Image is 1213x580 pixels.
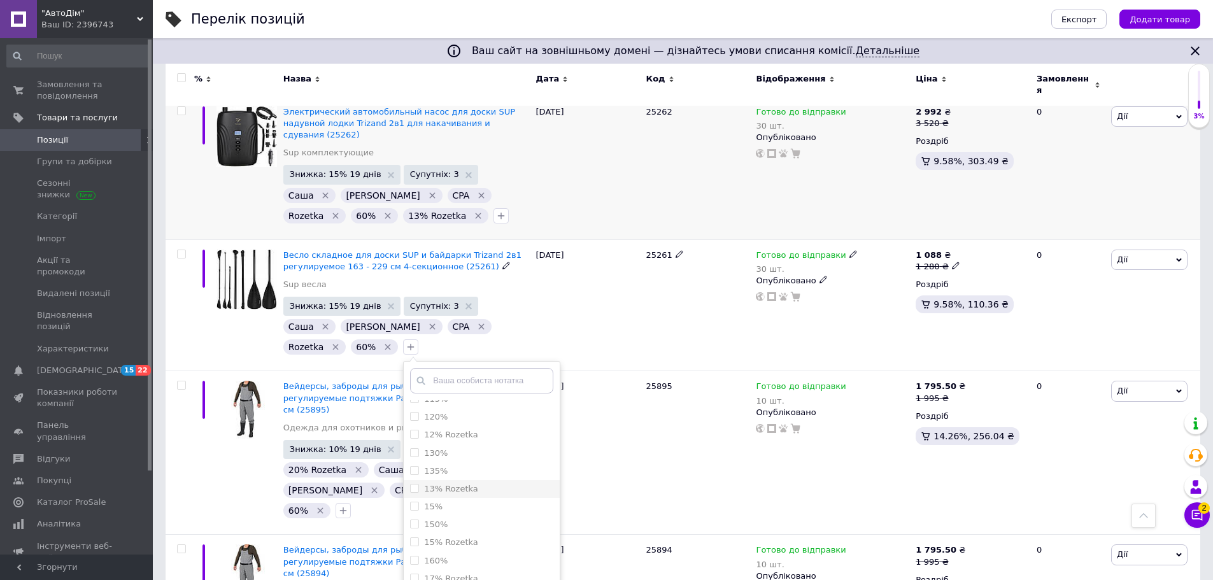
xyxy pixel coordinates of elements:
svg: Видалити мітку [320,322,330,332]
span: Саша [288,322,314,332]
span: % [194,73,202,85]
span: Ваш сайт на зовнішньому домені — дізнайтесь умови списання комісії. [472,45,919,57]
div: Роздріб [916,411,1026,422]
span: 60% [356,342,376,352]
span: Код [646,73,665,85]
span: [DEMOGRAPHIC_DATA] [37,365,131,376]
span: Товари та послуги [37,112,118,124]
span: Супутніх: 3 [410,302,459,310]
svg: Видалити мітку [476,190,486,201]
span: [PERSON_NAME] [346,190,420,201]
span: 22 [136,365,150,376]
span: Готово до відправки [756,107,846,120]
span: CPA [453,190,470,201]
span: 9.58%, 110.36 ₴ [933,299,1009,309]
div: 30 шт. [756,264,857,274]
svg: Видалити мітку [315,506,325,516]
label: 160% [424,556,448,565]
span: Акції та промокоди [37,255,118,278]
label: 13% Rozetka [424,484,478,493]
svg: Видалити мітку [320,190,330,201]
span: Групи та добірки [37,156,112,167]
span: Супутніх: 3 [410,170,459,178]
div: 10 шт. [756,560,846,569]
a: Вейдерсы, заброды для рыбалки и охоты Trizand регулируемые подтяжки Размер 45 Длина стельки 27.5 ... [283,545,529,577]
div: 10 шт. [756,396,846,406]
span: Ціна [916,73,937,85]
b: 2 992 [916,107,942,117]
span: 25894 [646,545,672,555]
b: 1 088 [916,250,942,260]
svg: Видалити мітку [473,211,483,221]
span: Відображення [756,73,825,85]
svg: Закрити [1188,43,1203,59]
div: Роздріб [916,279,1026,290]
span: Знижка: 15% 19 днів [290,302,381,310]
span: Сезонні знижки [37,178,118,201]
div: ₴ [916,381,965,392]
svg: Видалити мітку [353,465,364,475]
div: 0 [1029,371,1108,535]
span: Додати товар [1130,15,1190,24]
label: 130% [424,448,448,458]
div: Роздріб [916,136,1026,147]
label: 115% [424,394,448,404]
span: [PERSON_NAME] [288,485,362,495]
span: 60% [288,506,308,516]
span: CPA [453,322,470,332]
span: [PERSON_NAME] [346,322,420,332]
div: [DATE] [533,96,643,239]
span: 13% Rozetka [408,211,466,221]
img: Весло складное для доски SUP и байдарки Trizand 2в1 регулируемое 163 - 229 см 4-секционное (25261) [216,250,277,310]
span: 25261 [646,250,672,260]
span: Відновлення позицій [37,309,118,332]
a: Одежда для охотников и рыболовов [283,422,444,434]
a: Электрический автомобильный насос для доски SUP надувной лодки Trizand 2в1 для накачивания и сдув... [283,107,515,139]
button: Додати товар [1119,10,1200,29]
svg: Видалити мітку [427,322,437,332]
div: Опубліковано [756,132,909,143]
div: ₴ [916,250,960,261]
a: Детальніше [856,45,920,57]
label: 120% [424,412,448,421]
div: Ваш ID: 2396743 [41,19,153,31]
label: 15% [424,502,443,511]
span: Саша [379,465,404,475]
span: Готово до відправки [756,381,846,395]
div: ₴ [916,106,951,118]
label: 15% Rozetka [424,537,478,547]
a: Sup весла [283,279,327,290]
div: 3% [1189,112,1209,121]
input: Пошук [6,45,150,67]
label: 150% [424,520,448,529]
div: 1 280 ₴ [916,261,960,272]
a: Весло складное для доски SUP и байдарки Trizand 2в1 регулируемое 163 - 229 см 4-секционное (25261) [283,250,521,271]
span: Знижка: 10% 19 днів [290,445,381,453]
span: Rozetka [288,342,324,352]
span: Назва [283,73,311,85]
span: 25262 [646,107,672,117]
span: Панель управління [37,420,118,442]
div: ₴ [916,544,965,556]
div: [DATE] [533,239,643,371]
b: 1 795.50 [916,545,956,555]
div: [DATE] [533,371,643,535]
span: Дії [1117,549,1128,559]
span: Вейдерсы, заброды для рыбалки и охоты Trizand регулируемые подтяжки Размер 46 Длина стельки 28 см... [283,381,521,414]
svg: Видалити мітку [476,322,486,332]
span: Каталог ProSale [37,497,106,508]
span: Експорт [1061,15,1097,24]
svg: Видалити мітку [330,211,341,221]
span: 14.26%, 256.04 ₴ [933,431,1014,441]
span: Замовлення [1037,73,1091,96]
span: Готово до відправки [756,545,846,558]
span: 20% Rozetka [288,465,346,475]
div: 1 995 ₴ [916,393,965,404]
span: Покупці [37,475,71,486]
span: Дата [536,73,560,85]
img: Вейдерсы, заброды для рыбалки и охоты Trizand регулируемые подтяжки Размер 46 Длина стельки 28 см... [216,381,277,441]
span: 15 [121,365,136,376]
span: Видалені позиції [37,288,110,299]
